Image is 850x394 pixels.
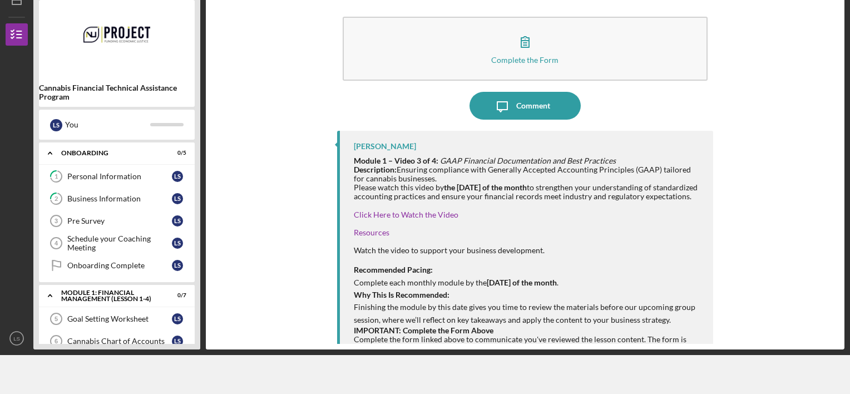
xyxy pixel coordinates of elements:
[354,326,703,362] div: Complete the form linked above to communicate you've reviewed the lesson content. The form is whe...
[166,150,186,156] div: 0 / 5
[354,142,416,151] div: [PERSON_NAME]
[354,265,433,274] strong: Recommended Pacing:
[172,260,183,271] div: L S
[354,210,458,219] a: Click Here to Watch the Video
[45,254,189,277] a: Onboarding CompleteLS
[354,326,493,335] strong: IMPORTANT: Complete the Form Above
[516,92,550,120] div: Comment
[172,313,183,324] div: L S
[67,216,172,225] div: Pre Survey
[444,183,527,192] strong: the [DATE] of the month
[55,218,58,224] tspan: 3
[354,156,703,201] div: Ensuring compliance with Generally Accepted Accounting Principles (GAAP) tailored for cannabis bu...
[67,337,172,346] div: Cannabis Chart of Accounts
[354,246,703,255] div: Watch the video to support your business development.
[45,232,189,254] a: 4Schedule your Coaching MeetingLS
[50,119,62,131] div: L S
[6,327,28,349] button: LS
[172,193,183,204] div: L S
[354,289,703,326] p: Finishing the module by this date gives you time to review the materials before our upcoming grou...
[67,234,172,252] div: Schedule your Coaching Meeting
[45,330,189,352] a: 6Cannabis Chart of AccountsLS
[354,228,389,237] a: Resources
[354,264,703,289] p: Complete each monthly module by the .
[487,278,557,287] strong: [DATE] of the month
[172,336,183,347] div: L S
[67,194,172,203] div: Business Information
[39,6,195,72] img: Product logo
[166,292,186,299] div: 0 / 7
[343,17,708,81] button: Complete the Form
[440,156,616,165] em: GAAP Financial Documentation and Best Practices
[45,210,189,232] a: 3Pre SurveyLS
[55,195,58,203] tspan: 2
[55,316,58,322] tspan: 5
[172,215,183,226] div: L S
[39,83,195,101] b: Cannabis Financial Technical Assistance Program
[354,165,397,174] strong: Description:
[61,150,159,156] div: Onboarding
[55,338,58,344] tspan: 6
[354,290,449,299] strong: Why This Is Recommended:
[470,92,581,120] button: Comment
[67,172,172,181] div: Personal Information
[55,240,58,247] tspan: 4
[172,238,183,249] div: L S
[45,165,189,188] a: 1Personal InformationLS
[45,188,189,210] a: 2Business InformationLS
[354,156,438,165] strong: Module 1 – Video 3 of 4:
[65,115,150,134] div: You
[13,336,20,342] text: LS
[491,56,559,64] div: Complete the Form
[67,314,172,323] div: Goal Setting Worksheet
[45,308,189,330] a: 5Goal Setting WorksheetLS
[61,289,159,302] div: Module 1: Financial Management (Lesson 1-4)
[55,173,58,180] tspan: 1
[67,261,172,270] div: Onboarding Complete
[172,171,183,182] div: L S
